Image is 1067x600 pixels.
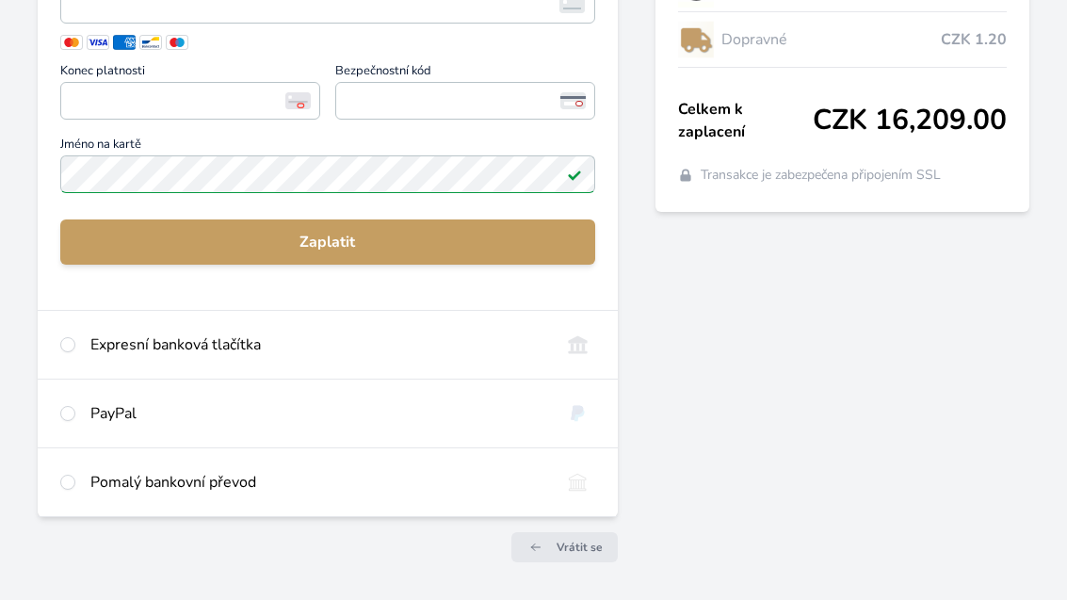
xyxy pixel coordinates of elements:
[701,166,941,185] span: Transakce je zabezpečena připojením SSL
[285,92,311,109] img: Konec platnosti
[90,402,545,425] div: PayPal
[60,65,320,82] span: Konec platnosti
[678,98,813,143] span: Celkem k zaplacení
[721,28,941,51] span: Dopravné
[560,471,595,494] img: bankTransfer_IBAN.svg
[560,402,595,425] img: paypal.svg
[90,471,545,494] div: Pomalý bankovní převod
[344,88,587,114] iframe: Iframe pro bezpečnostní kód
[60,155,595,193] input: Jméno na kartěPlatné pole
[60,138,595,155] span: Jméno na kartě
[60,219,595,265] button: Zaplatit
[941,28,1007,51] span: CZK 1.20
[560,333,595,356] img: onlineBanking_CZ.svg
[69,88,312,114] iframe: Iframe pro datum vypršení platnosti
[90,333,545,356] div: Expresní banková tlačítka
[557,540,603,555] span: Vrátit se
[511,532,618,562] a: Vrátit se
[567,167,582,182] img: Platné pole
[813,104,1007,138] span: CZK 16,209.00
[678,16,714,63] img: delivery-lo.png
[75,231,580,253] span: Zaplatit
[335,65,595,82] span: Bezpečnostní kód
